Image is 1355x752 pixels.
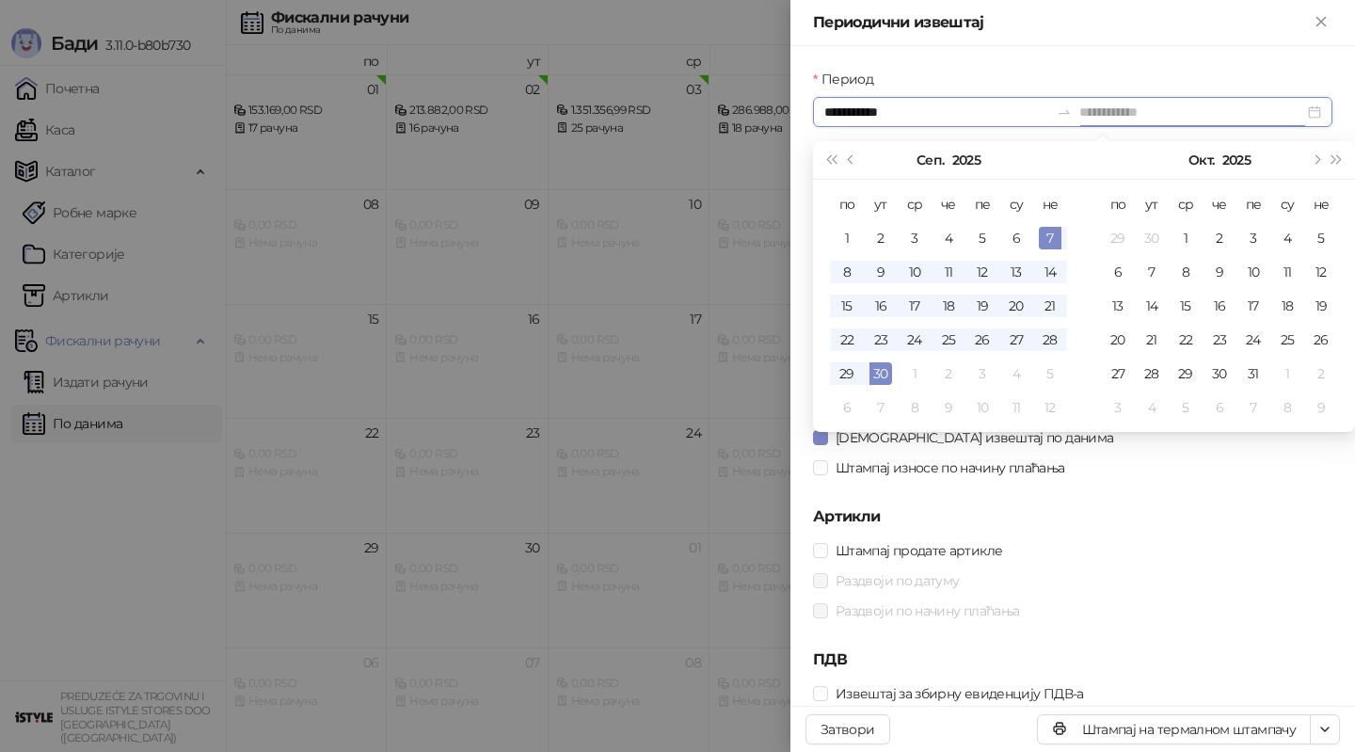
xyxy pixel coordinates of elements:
td: 2025-09-25 [932,323,965,357]
div: 9 [1310,396,1332,419]
div: 22 [1174,328,1197,351]
th: че [932,187,965,221]
td: 2025-10-16 [1203,289,1236,323]
div: 4 [937,227,960,249]
div: 27 [1107,362,1129,385]
div: 4 [1276,227,1299,249]
td: 2025-09-17 [898,289,932,323]
th: не [1304,187,1338,221]
div: 5 [1039,362,1061,385]
td: 2025-11-03 [1101,391,1135,424]
td: 2025-10-04 [999,357,1033,391]
td: 2025-10-12 [1033,391,1067,424]
div: 25 [937,328,960,351]
div: 1 [1276,362,1299,385]
td: 2025-10-09 [1203,255,1236,289]
td: 2025-10-28 [1135,357,1169,391]
td: 2025-09-10 [898,255,932,289]
td: 2025-10-22 [1169,323,1203,357]
button: Следећи месец (PageDown) [1305,141,1326,179]
input: Период [824,102,1049,122]
div: 5 [1310,227,1332,249]
div: 7 [1140,261,1163,283]
div: 6 [1107,261,1129,283]
th: ср [898,187,932,221]
td: 2025-09-30 [864,357,898,391]
span: to [1057,104,1072,120]
div: 1 [903,362,926,385]
td: 2025-10-08 [898,391,932,424]
div: 7 [1242,396,1265,419]
div: 14 [1039,261,1061,283]
td: 2025-10-01 [898,357,932,391]
th: ут [864,187,898,221]
div: 19 [971,295,994,317]
div: 11 [1005,396,1028,419]
div: 20 [1005,295,1028,317]
td: 2025-09-14 [1033,255,1067,289]
td: 2025-09-19 [965,289,999,323]
td: 2025-10-06 [830,391,864,424]
td: 2025-09-29 [1101,221,1135,255]
td: 2025-09-07 [1033,221,1067,255]
div: 3 [971,362,994,385]
td: 2025-10-14 [1135,289,1169,323]
span: Штампај износе по начину плаћања [828,457,1073,478]
td: 2025-10-03 [965,357,999,391]
div: 19 [1310,295,1332,317]
td: 2025-10-17 [1236,289,1270,323]
div: 30 [869,362,892,385]
div: 21 [1140,328,1163,351]
div: 2 [1310,362,1332,385]
div: 18 [937,295,960,317]
td: 2025-11-01 [1270,357,1304,391]
th: пе [965,187,999,221]
td: 2025-11-06 [1203,391,1236,424]
td: 2025-10-20 [1101,323,1135,357]
td: 2025-10-10 [1236,255,1270,289]
td: 2025-09-01 [830,221,864,255]
button: Close [1310,11,1332,34]
div: 3 [903,227,926,249]
td: 2025-09-05 [965,221,999,255]
td: 2025-09-21 [1033,289,1067,323]
button: Изабери месец [917,141,944,179]
td: 2025-09-24 [898,323,932,357]
td: 2025-09-30 [1135,221,1169,255]
td: 2025-10-05 [1033,357,1067,391]
td: 2025-10-26 [1304,323,1338,357]
div: 21 [1039,295,1061,317]
td: 2025-09-28 [1033,323,1067,357]
td: 2025-10-21 [1135,323,1169,357]
div: 26 [971,328,994,351]
div: 9 [1208,261,1231,283]
div: 8 [903,396,926,419]
td: 2025-10-30 [1203,357,1236,391]
div: 17 [1242,295,1265,317]
td: 2025-09-03 [898,221,932,255]
div: 30 [1140,227,1163,249]
th: су [999,187,1033,221]
div: 24 [903,328,926,351]
div: 12 [1310,261,1332,283]
div: 16 [869,295,892,317]
div: 3 [1242,227,1265,249]
div: 1 [1174,227,1197,249]
th: ут [1135,187,1169,221]
td: 2025-09-08 [830,255,864,289]
td: 2025-11-08 [1270,391,1304,424]
div: 2 [937,362,960,385]
div: Периодични извештај [813,11,1310,34]
div: 5 [1174,396,1197,419]
div: 16 [1208,295,1231,317]
div: 4 [1005,362,1028,385]
td: 2025-10-18 [1270,289,1304,323]
td: 2025-10-09 [932,391,965,424]
th: пе [1236,187,1270,221]
span: swap-right [1057,104,1072,120]
div: 1 [836,227,858,249]
td: 2025-11-04 [1135,391,1169,424]
button: Штампај на термалном штампачу [1037,714,1311,744]
td: 2025-10-10 [965,391,999,424]
button: Затвори [805,714,890,744]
